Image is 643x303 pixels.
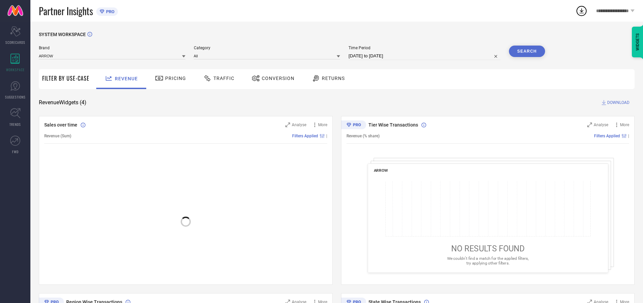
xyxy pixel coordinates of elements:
[341,120,366,131] div: Premium
[104,9,114,14] span: PRO
[620,122,629,127] span: More
[509,46,545,57] button: Search
[594,134,620,138] span: Filters Applied
[39,32,86,37] span: SYSTEM WORKSPACE
[318,122,327,127] span: More
[39,46,185,50] span: Brand
[42,74,89,82] span: Filter By Use-Case
[374,168,388,173] span: ARROW
[39,99,86,106] span: Revenue Widgets ( 4 )
[594,122,608,127] span: Analyse
[628,134,629,138] span: |
[322,76,345,81] span: Returns
[5,94,26,100] span: SUGGESTIONS
[451,244,524,253] span: NO RESULTS FOUND
[349,52,500,60] input: Select time period
[292,122,306,127] span: Analyse
[587,122,592,127] svg: Zoom
[575,5,588,17] div: Open download list
[447,256,529,265] span: We couldn’t find a match for the applied filters, try applying other filters.
[285,122,290,127] svg: Zoom
[213,76,234,81] span: Traffic
[349,46,500,50] span: Time Period
[607,99,629,106] span: DOWNLOAD
[44,134,71,138] span: Revenue (Sum)
[115,76,138,81] span: Revenue
[262,76,294,81] span: Conversion
[5,40,25,45] span: SCORECARDS
[44,122,77,128] span: Sales over time
[6,67,25,72] span: WORKSPACE
[39,4,93,18] span: Partner Insights
[194,46,340,50] span: Category
[326,134,327,138] span: |
[9,122,21,127] span: TRENDS
[346,134,380,138] span: Revenue (% share)
[12,149,19,154] span: FWD
[165,76,186,81] span: Pricing
[292,134,318,138] span: Filters Applied
[368,122,418,128] span: Tier Wise Transactions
